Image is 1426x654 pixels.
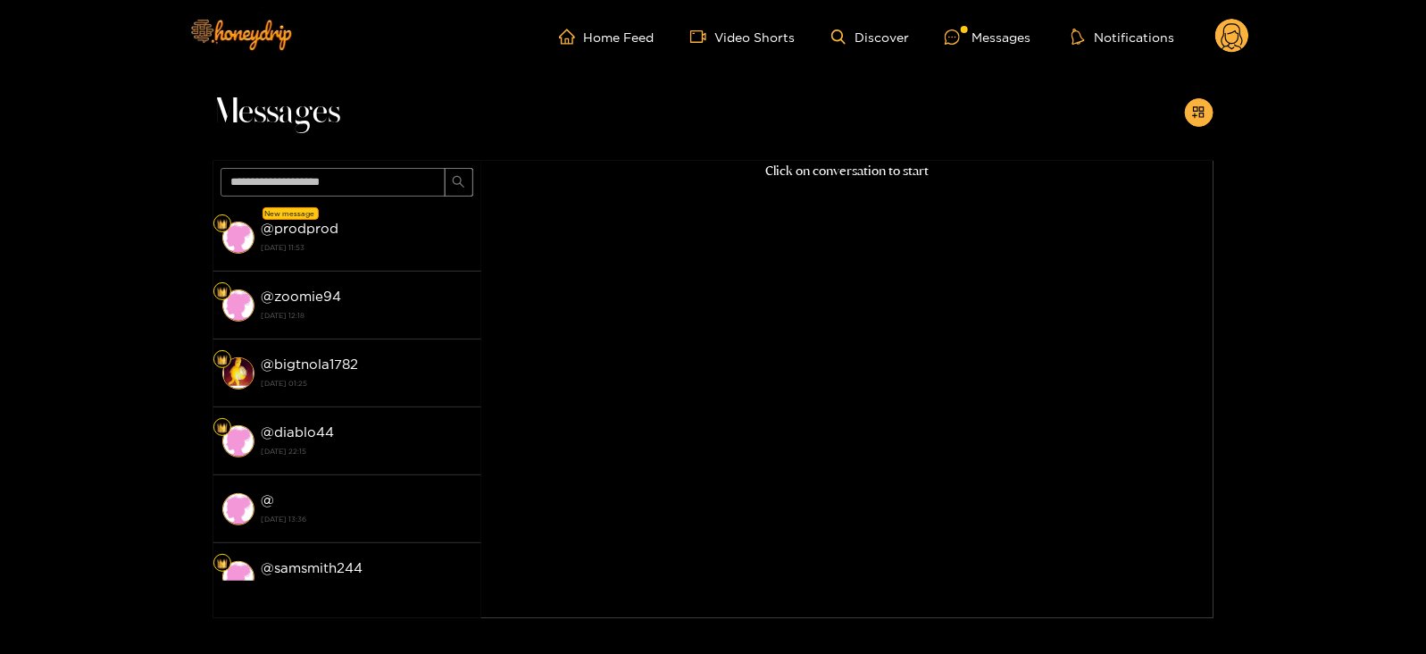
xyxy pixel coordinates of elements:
img: conversation [222,289,254,322]
strong: @ zoomie94 [262,289,342,304]
strong: [DATE] 12:18 [262,307,472,323]
button: appstore-add [1185,98,1213,127]
strong: @ diablo44 [262,424,335,440]
strong: [DATE] 01:25 [262,375,472,391]
a: Discover [831,29,909,45]
img: Fan Level [217,219,228,230]
div: Messages [945,27,1030,47]
img: Fan Level [217,423,228,433]
img: Fan Level [217,287,228,298]
img: conversation [222,425,254,457]
img: conversation [222,357,254,390]
img: conversation [222,493,254,525]
span: video-camera [690,29,715,45]
strong: [DATE] 13:36 [262,579,472,595]
span: appstore-add [1192,105,1205,121]
strong: [DATE] 22:15 [262,443,472,459]
span: search [452,175,465,190]
strong: [DATE] 11:53 [262,239,472,256]
strong: @ bigtnola1782 [262,356,359,372]
strong: @ prodprod [262,221,339,236]
button: Notifications [1066,28,1180,46]
strong: @ samsmith244 [262,560,363,575]
button: search [445,168,473,197]
img: Fan Level [217,558,228,569]
div: New message [263,207,319,220]
span: home [559,29,584,45]
a: Video Shorts [690,29,796,45]
span: Messages [213,91,341,134]
img: conversation [222,561,254,593]
p: Click on conversation to start [481,161,1213,181]
strong: @ [262,492,275,507]
img: Fan Level [217,355,228,365]
a: Home Feed [559,29,655,45]
strong: [DATE] 13:36 [262,511,472,527]
img: conversation [222,222,254,254]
